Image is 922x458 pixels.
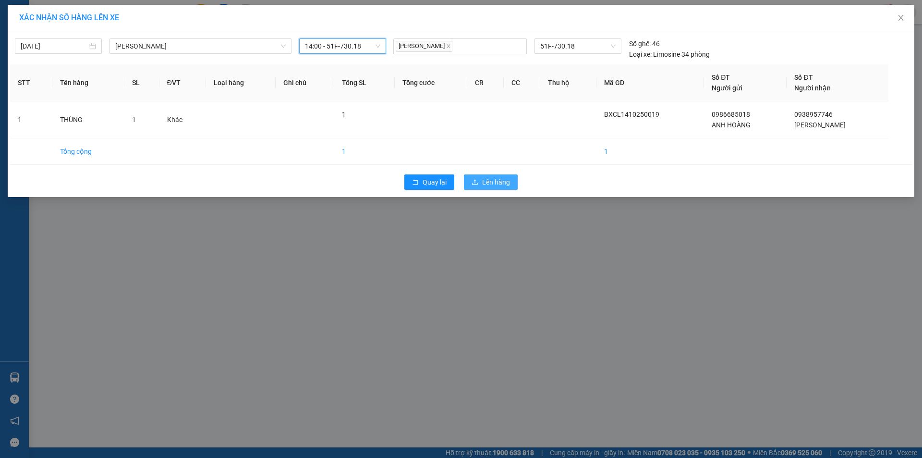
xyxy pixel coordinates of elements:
[10,64,52,101] th: STT
[132,116,136,124] span: 1
[604,111,659,118] span: BXCL1410250019
[423,177,447,187] span: Quay lại
[794,84,831,92] span: Người nhận
[794,74,813,81] span: Số ĐT
[334,138,395,165] td: 1
[404,174,454,190] button: rollbackQuay lại
[206,64,276,101] th: Loại hàng
[8,56,61,107] span: CỔNG CHÀO ÔBAU
[396,41,452,52] span: [PERSON_NAME]
[596,138,704,165] td: 1
[712,121,751,129] span: ANH HOÀNG
[334,64,395,101] th: Tổng SL
[276,64,334,101] th: Ghi chú
[629,38,651,49] span: Số ghế:
[92,41,189,55] div: 0938957746
[8,31,85,43] div: ANH HOÀNG
[596,64,704,101] th: Mã GD
[446,44,451,49] span: close
[794,121,846,129] span: [PERSON_NAME]
[92,8,189,30] div: [GEOGRAPHIC_DATA]
[305,39,380,53] span: 14:00 - 51F-730.18
[159,64,206,101] th: ĐVT
[280,43,286,49] span: down
[159,101,206,138] td: Khác
[342,111,346,118] span: 1
[629,49,652,60] span: Loại xe:
[504,64,540,101] th: CC
[412,179,419,186] span: rollback
[629,38,660,49] div: 46
[8,9,23,19] span: Gửi:
[712,74,730,81] span: Số ĐT
[712,111,750,118] span: 0986685018
[52,138,124,165] td: Tổng cộng
[19,13,119,22] span: XÁC NHẬN SỐ HÀNG LÊN XE
[115,39,286,53] span: Cao Lãnh - Hồ Chí Minh
[395,64,467,101] th: Tổng cước
[21,41,87,51] input: 14/10/2025
[540,64,596,101] th: Thu hộ
[10,101,52,138] td: 1
[712,84,742,92] span: Người gửi
[897,14,905,22] span: close
[8,62,22,72] span: DĐ:
[472,179,478,186] span: upload
[92,8,115,18] span: Nhận:
[52,101,124,138] td: THÙNG
[8,8,85,31] div: BX [PERSON_NAME]
[467,64,504,101] th: CR
[124,64,159,101] th: SL
[464,174,518,190] button: uploadLên hàng
[794,111,833,118] span: 0938957746
[482,177,510,187] span: Lên hàng
[52,64,124,101] th: Tên hàng
[629,49,710,60] div: Limosine 34 phòng
[540,39,615,53] span: 51F-730.18
[8,43,85,56] div: 0986685018
[92,30,189,41] div: [PERSON_NAME]
[887,5,914,32] button: Close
